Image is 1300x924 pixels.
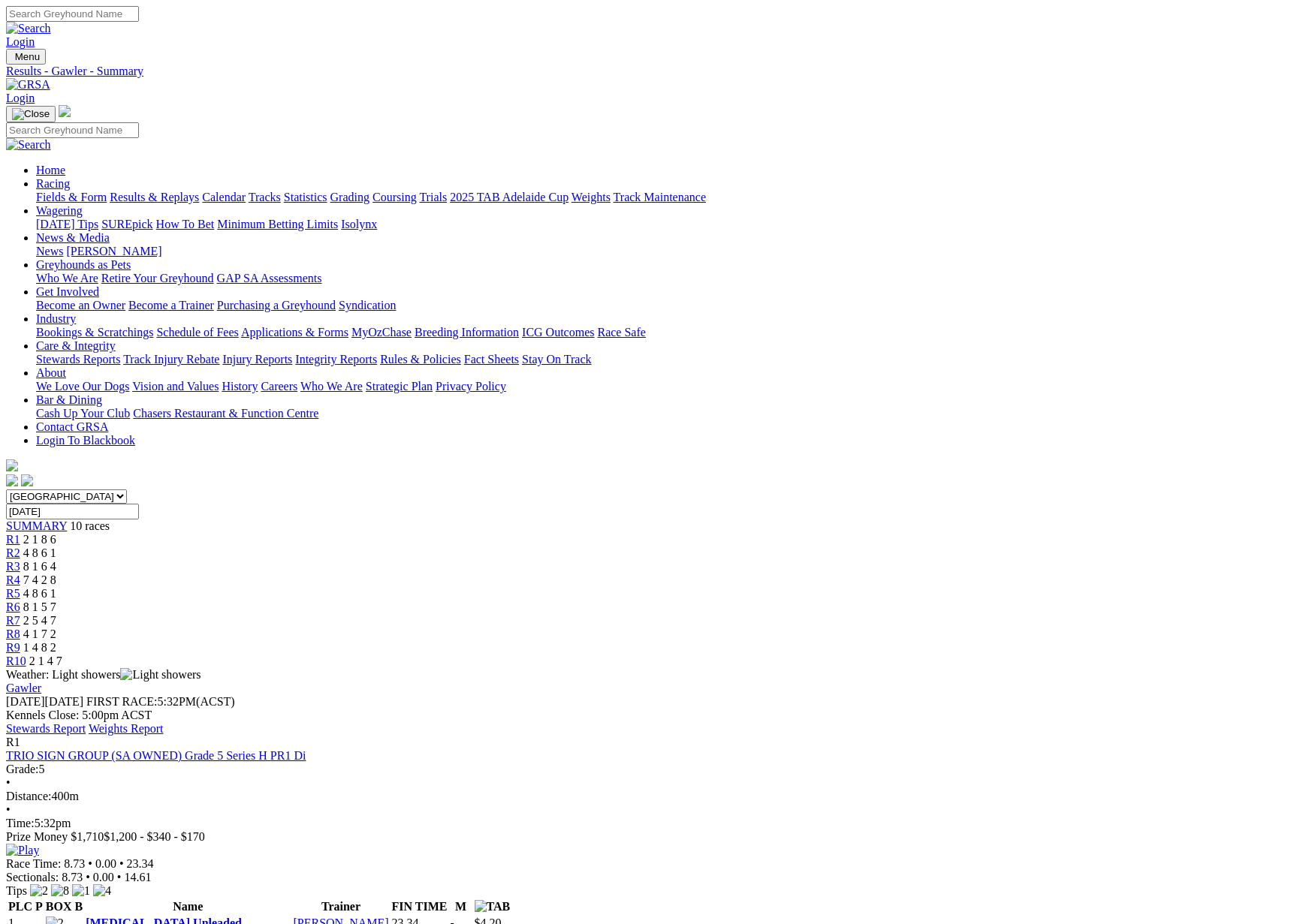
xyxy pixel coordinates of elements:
a: SUMMARY [6,519,67,532]
input: Search [6,6,139,22]
a: Who We Are [36,272,98,284]
span: 4 8 6 1 [23,587,56,600]
span: • [6,776,11,789]
a: We Love Our Dogs [36,380,129,393]
a: Bookings & Scratchings [36,326,153,339]
div: Kennels Close: 5:00pm ACST [6,709,1294,722]
span: Race Time: [6,857,61,870]
input: Search [6,122,139,138]
span: 8 1 5 7 [23,600,56,613]
div: Care & Integrity [36,353,1294,366]
span: • [117,871,122,883]
span: • [6,803,11,816]
span: • [119,857,124,870]
a: Gawler [6,682,41,694]
a: Industry [36,312,76,325]
a: R10 [6,655,26,667]
img: facebook.svg [6,474,18,486]
div: Prize Money $1,710 [6,830,1294,844]
img: 8 [51,884,69,898]
a: Vision and Values [132,380,219,393]
a: Syndication [339,299,396,312]
div: Wagering [36,218,1294,231]
span: 4 8 6 1 [23,546,56,559]
a: Become an Owner [36,299,125,312]
span: R5 [6,587,20,600]
span: 0.00 [95,857,116,870]
div: 400m [6,790,1294,803]
span: PLC [8,900,32,913]
div: News & Media [36,245,1294,258]
a: Minimum Betting Limits [217,218,338,230]
a: Login To Blackbook [36,434,135,447]
a: Weights Report [89,722,164,735]
span: • [88,857,92,870]
a: Chasers Restaurant & Function Centre [133,407,318,420]
span: B [74,900,83,913]
a: Stay On Track [522,353,591,366]
span: 2 5 4 7 [23,614,56,627]
a: Purchasing a Greyhound [217,299,336,312]
th: Trainer [292,899,389,914]
a: News [36,245,63,257]
span: 0.00 [93,871,114,883]
span: 23.34 [127,857,154,870]
a: News & Media [36,231,110,244]
div: Bar & Dining [36,407,1294,420]
a: [DATE] Tips [36,218,98,230]
span: 1 4 8 2 [23,641,56,654]
a: Breeding Information [415,326,519,339]
img: Light showers [120,668,201,682]
a: R7 [6,614,20,627]
a: Tracks [249,191,281,203]
img: Play [6,844,39,857]
a: R4 [6,573,20,586]
span: 10 races [70,519,110,532]
span: Time: [6,817,35,829]
span: • [86,871,90,883]
a: R1 [6,533,20,546]
span: [DATE] [6,695,83,708]
a: Track Injury Rebate [123,353,219,366]
a: Cash Up Your Club [36,407,130,420]
span: 2 1 8 6 [23,533,56,546]
a: Weights [572,191,611,203]
span: 8.73 [64,857,85,870]
span: $1,200 - $340 - $170 [104,830,205,843]
img: 4 [93,884,111,898]
span: FIRST RACE: [86,695,157,708]
a: Become a Trainer [128,299,214,312]
a: Race Safe [597,326,645,339]
a: SUREpick [101,218,152,230]
a: R2 [6,546,20,559]
span: R3 [6,560,20,573]
a: R8 [6,628,20,640]
a: Grading [330,191,369,203]
a: Login [6,35,35,48]
div: Industry [36,326,1294,339]
a: Fields & Form [36,191,107,203]
img: Search [6,22,51,35]
th: Name [85,899,291,914]
span: 4 1 7 2 [23,628,56,640]
img: twitter.svg [21,474,33,486]
a: Login [6,92,35,104]
span: 8 1 6 4 [23,560,56,573]
a: [PERSON_NAME] [66,245,161,257]
a: Wagering [36,204,83,217]
a: R6 [6,600,20,613]
span: Tips [6,884,27,897]
a: Privacy Policy [436,380,506,393]
a: History [222,380,258,393]
span: 7 4 2 8 [23,573,56,586]
a: Results - Gawler - Summary [6,65,1294,78]
a: Coursing [373,191,417,203]
a: Integrity Reports [295,353,377,366]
